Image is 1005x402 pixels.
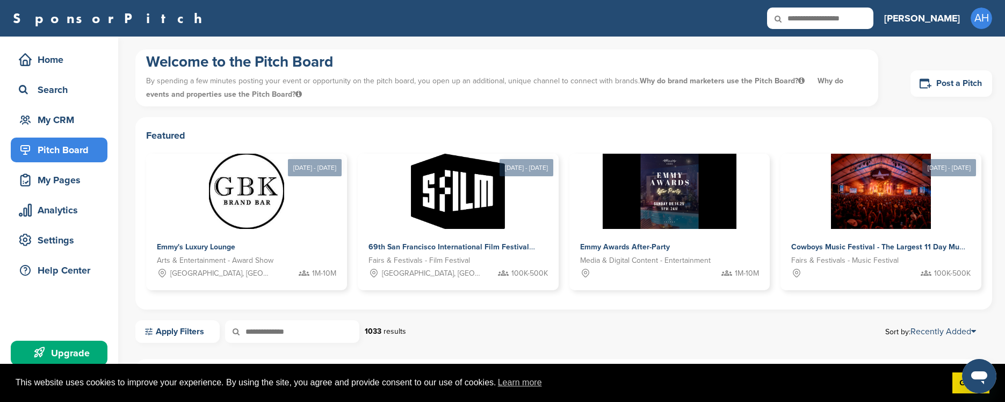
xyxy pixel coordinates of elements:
div: Upgrade [16,343,107,363]
a: Post a Pitch [910,70,992,97]
a: Apply Filters [135,320,220,343]
strong: 1033 [365,327,381,336]
div: Pitch Board [16,140,107,160]
a: Search [11,77,107,102]
a: dismiss cookie message [952,372,989,394]
div: Analytics [16,200,107,220]
a: Sponsorpitch & Emmy Awards After-Party Media & Digital Content - Entertainment 1M-10M [569,154,770,290]
img: Sponsorpitch & [831,154,931,229]
span: 100K-500K [511,268,548,279]
a: Recently Added [910,326,976,337]
span: [GEOGRAPHIC_DATA], [GEOGRAPHIC_DATA] [382,268,485,279]
a: Settings [11,228,107,253]
h2: Featured [146,128,981,143]
span: Emmy's Luxury Lounge [157,242,235,252]
a: [DATE] - [DATE] Sponsorpitch & 69th San Francisco International Film Festival Fairs & Festivals -... [358,137,559,290]
iframe: Button to launch messaging window [962,359,996,393]
img: Sponsorpitch & [411,154,505,229]
div: [DATE] - [DATE] [500,159,553,176]
span: 69th San Francisco International Film Festival [368,242,529,252]
img: Sponsorpitch & [209,154,284,229]
a: Home [11,47,107,72]
span: 1M-10M [735,268,759,279]
span: Emmy Awards After-Party [580,242,670,252]
span: Sort by: [885,327,976,336]
a: learn more about cookies [496,375,544,391]
span: Fairs & Festivals - Film Festival [368,255,470,267]
a: [PERSON_NAME] [884,6,960,30]
span: Arts & Entertainment - Award Show [157,255,273,267]
a: [DATE] - [DATE] Sponsorpitch & Emmy's Luxury Lounge Arts & Entertainment - Award Show [GEOGRAPHIC... [146,137,347,290]
h1: Welcome to the Pitch Board [146,52,867,71]
a: My Pages [11,168,107,192]
div: Settings [16,231,107,250]
div: [DATE] - [DATE] [922,159,976,176]
span: 1M-10M [312,268,336,279]
h3: [PERSON_NAME] [884,11,960,26]
span: results [384,327,406,336]
a: Pitch Board [11,138,107,162]
span: This website uses cookies to improve your experience. By using the site, you agree and provide co... [16,375,944,391]
span: AH [971,8,992,29]
span: 100K-500K [934,268,971,279]
a: [DATE] - [DATE] Sponsorpitch & Cowboys Music Festival - The Largest 11 Day Music Festival in [GEO... [780,137,981,290]
span: Fairs & Festivals - Music Festival [791,255,899,267]
p: By spending a few minutes posting your event or opportunity on the pitch board, you open up an ad... [146,71,867,104]
span: [GEOGRAPHIC_DATA], [GEOGRAPHIC_DATA] [170,268,273,279]
div: Help Center [16,261,107,280]
div: Home [16,50,107,69]
div: Search [16,80,107,99]
div: My Pages [16,170,107,190]
span: Media & Digital Content - Entertainment [580,255,711,267]
a: SponsorPitch [13,11,209,25]
img: Sponsorpitch & [603,154,736,229]
a: Upgrade [11,341,107,365]
a: My CRM [11,107,107,132]
div: My CRM [16,110,107,130]
a: Analytics [11,198,107,222]
a: Help Center [11,258,107,283]
div: [DATE] - [DATE] [288,159,342,176]
span: Why do brand marketers use the Pitch Board? [640,76,807,85]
